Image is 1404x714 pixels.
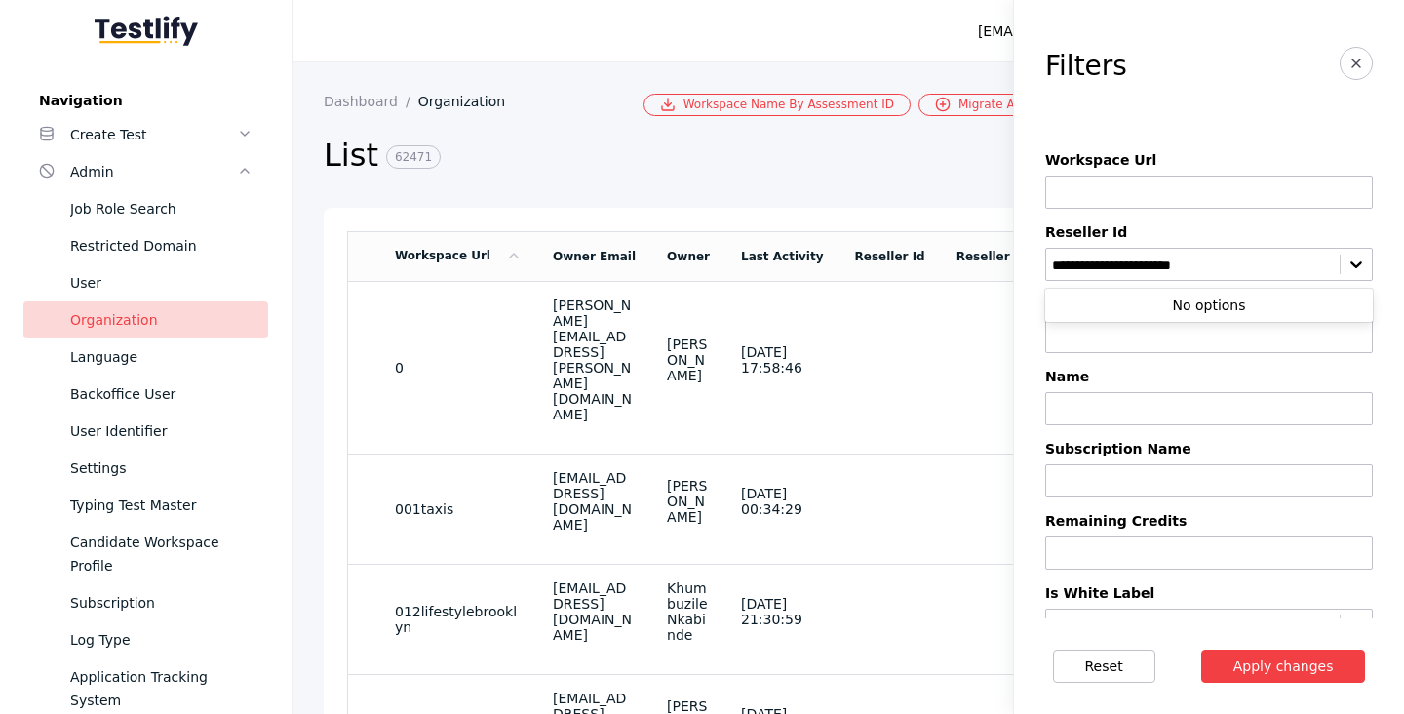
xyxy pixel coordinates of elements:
[855,250,925,263] a: Reseller Id
[1045,51,1127,82] h3: Filters
[23,524,268,584] a: Candidate Workspace Profile
[70,160,237,183] div: Admin
[1045,369,1373,384] label: Name
[1045,152,1373,168] label: Workspace Url
[70,628,253,652] div: Log Type
[70,419,253,443] div: User Identifier
[643,94,911,116] a: Workspace Name By Assessment ID
[553,297,636,422] div: [PERSON_NAME][EMAIL_ADDRESS][PERSON_NAME][DOMAIN_NAME]
[725,231,839,281] td: Last Activity
[667,478,710,525] div: [PERSON_NAME]
[395,501,522,517] section: 001taxis
[1045,441,1373,456] label: Subscription Name
[70,456,253,480] div: Settings
[741,344,824,376] div: [DATE] 17:58:46
[1045,224,1373,240] label: Reseller Id
[1045,292,1373,319] div: No options
[23,621,268,658] a: Log Type
[918,94,1093,116] a: Migrate Assessment
[70,345,253,369] div: Language
[1053,650,1155,683] button: Reset
[395,604,522,635] section: 012lifestylebrooklyn
[95,16,198,46] img: Testlify - Backoffice
[1045,585,1373,601] label: Is White Label
[667,580,710,643] div: Khumbuzile Nkabinde
[741,596,824,627] div: [DATE] 21:30:59
[1201,650,1366,683] button: Apply changes
[651,231,725,281] td: Owner
[70,123,237,146] div: Create Test
[70,591,253,615] div: Subscription
[553,580,636,643] div: [EMAIL_ADDRESS][DOMAIN_NAME]
[23,301,268,338] a: Organization
[23,227,268,264] a: Restricted Domain
[956,250,1055,263] a: Reseller Org Id
[537,231,651,281] td: Owner Email
[978,20,1330,43] div: [EMAIL_ADDRESS][PERSON_NAME][DOMAIN_NAME]
[395,360,522,376] section: 0
[386,145,441,169] span: 62471
[418,94,522,109] a: Organization
[70,494,253,517] div: Typing Test Master
[395,249,522,262] a: Workspace Url
[70,197,253,220] div: Job Role Search
[70,382,253,406] div: Backoffice User
[23,413,268,450] a: User Identifier
[23,584,268,621] a: Subscription
[23,190,268,227] a: Job Role Search
[23,338,268,376] a: Language
[23,487,268,524] a: Typing Test Master
[324,136,1070,177] h2: List
[70,531,253,577] div: Candidate Workspace Profile
[324,94,418,109] a: Dashboard
[23,450,268,487] a: Settings
[23,93,268,108] label: Navigation
[553,470,636,533] div: [EMAIL_ADDRESS][DOMAIN_NAME]
[70,271,253,295] div: User
[667,337,710,383] div: [PERSON_NAME]
[1045,513,1373,529] label: Remaining Credits
[70,665,253,712] div: Application Tracking System
[23,264,268,301] a: User
[70,234,253,258] div: Restricted Domain
[70,308,253,332] div: Organization
[741,486,824,517] div: [DATE] 00:34:29
[23,376,268,413] a: Backoffice User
